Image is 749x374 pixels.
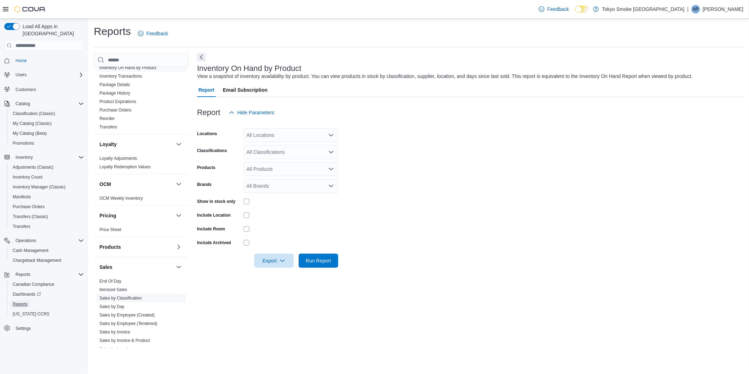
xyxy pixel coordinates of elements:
span: Users [16,72,26,78]
a: Price Sheet [99,227,121,232]
span: AP [693,5,699,13]
span: Inventory [13,153,84,162]
span: Home [13,56,84,65]
span: Operations [16,238,36,243]
span: Catalog [13,99,84,108]
div: View a snapshot of inventory availability by product. You can view products in stock by classific... [197,73,693,80]
span: My Catalog (Classic) [13,121,52,126]
span: Run Report [306,257,331,264]
a: Transfers (Classic) [10,212,51,221]
a: Transfers [99,125,117,129]
span: Washington CCRS [10,310,84,318]
span: Adjustments (Classic) [13,164,54,170]
button: Pricing [175,211,183,220]
span: Customers [13,85,84,93]
span: Sales by Employee (Created) [99,312,155,318]
span: Dashboards [13,291,41,297]
button: Pricing [99,212,173,219]
button: Reports [7,299,87,309]
span: Catalog [16,101,30,107]
button: OCM [99,181,173,188]
span: Sales by Invoice & Product [99,338,150,343]
button: Transfers [7,222,87,231]
button: Open list of options [328,183,334,189]
span: Inventory Manager (Classic) [10,183,84,191]
button: Users [1,70,87,80]
a: Sales by Invoice & Product [99,338,150,343]
a: Canadian Compliance [10,280,57,289]
button: Settings [1,323,87,333]
button: Export [254,254,294,268]
button: Run Report [299,254,338,268]
label: Include Room [197,226,225,232]
p: | [687,5,689,13]
div: Loyalty [94,154,189,174]
a: Sales by Invoice [99,330,130,334]
label: Brands [197,182,212,187]
button: My Catalog (Beta) [7,128,87,138]
a: Home [13,56,30,65]
span: Reports [10,300,84,308]
button: Hide Parameters [226,105,277,120]
a: Sales by Classification [99,296,142,301]
h3: Products [99,243,121,251]
a: Sales by Location [99,346,133,351]
a: Feedback [135,26,171,41]
button: My Catalog (Classic) [7,119,87,128]
span: Transfers [99,124,117,130]
span: Classification (Classic) [10,109,84,118]
button: Operations [13,236,39,245]
button: [US_STATE] CCRS [7,309,87,319]
span: Feedback [547,6,569,13]
button: Products [175,243,183,251]
span: My Catalog (Beta) [13,131,47,136]
span: Load All Apps in [GEOGRAPHIC_DATA] [20,23,84,37]
div: Ankit Patel [692,5,700,13]
span: Settings [13,324,84,333]
p: Tokyo Smoke [GEOGRAPHIC_DATA] [602,5,685,13]
a: Customers [13,85,39,94]
label: Show in stock only [197,199,236,204]
span: Report [199,83,214,97]
span: Settings [16,326,31,331]
a: Dashboards [10,290,44,298]
span: Promotions [13,140,34,146]
label: Classifications [197,148,227,153]
a: Inventory Count [10,173,45,181]
button: OCM [175,180,183,188]
span: Loyalty Adjustments [99,156,137,161]
a: [US_STATE] CCRS [10,310,52,318]
span: Transfers (Classic) [10,212,84,221]
a: Manifests [10,193,34,201]
button: Canadian Compliance [7,279,87,289]
a: Classification (Classic) [10,109,58,118]
span: OCM Weekly Inventory [99,195,143,201]
input: Dark Mode [575,6,590,13]
a: Sales by Day [99,304,124,309]
nav: Complex example [4,53,84,352]
a: Itemized Sales [99,287,127,292]
button: Open list of options [328,149,334,155]
button: Home [1,55,87,66]
span: Transfers [10,222,84,231]
span: My Catalog (Classic) [10,119,84,128]
button: Catalog [13,99,33,108]
span: Package History [99,90,130,96]
button: Users [13,71,29,79]
span: Inventory Count [10,173,84,181]
div: Inventory [94,30,189,134]
a: Settings [13,324,34,333]
span: Inventory Count [13,174,43,180]
span: Home [16,58,27,64]
span: Email Subscription [223,83,268,97]
button: Transfers (Classic) [7,212,87,222]
span: Transfers (Classic) [13,214,48,219]
span: Manifests [13,194,31,200]
span: Cash Management [10,246,84,255]
img: Cova [14,6,46,13]
a: Package History [99,91,130,96]
span: Feedback [146,30,168,37]
button: Open list of options [328,132,334,138]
